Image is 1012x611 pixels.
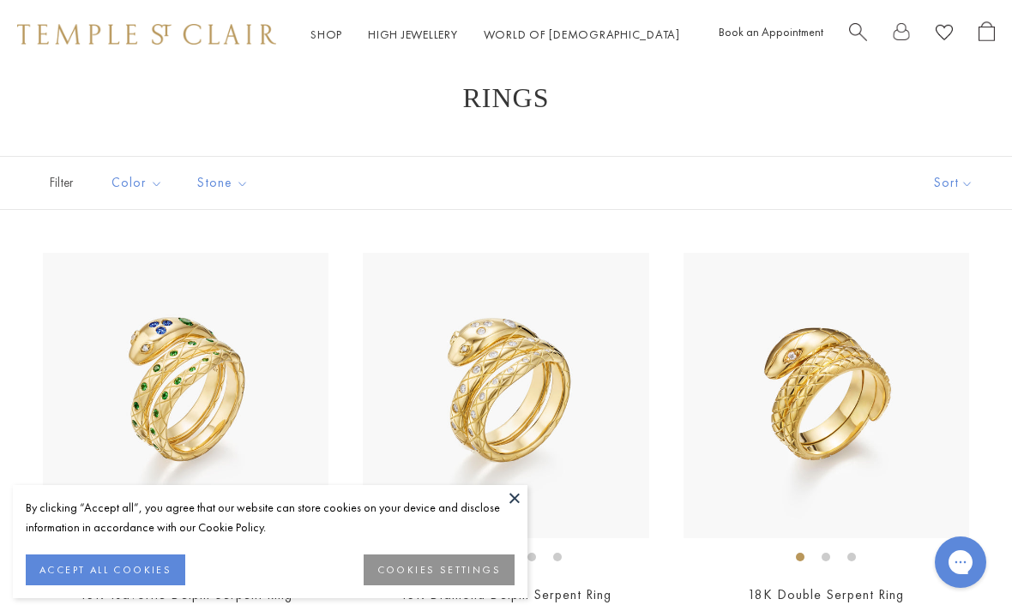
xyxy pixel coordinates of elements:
button: Stone [184,164,262,202]
img: Temple St. Clair [17,24,276,45]
a: Open Shopping Bag [979,21,995,48]
a: Book an Appointment [719,24,823,39]
button: COOKIES SETTINGS [364,554,515,585]
img: 18K Double Serpent Ring [684,253,969,538]
a: World of [DEMOGRAPHIC_DATA]World of [DEMOGRAPHIC_DATA] [484,27,680,42]
span: Stone [189,172,262,194]
a: 18K Tsavorite Delphi Serpent Ring [80,585,292,603]
iframe: Gorgias live chat messenger [926,530,995,594]
a: High JewelleryHigh Jewellery [368,27,458,42]
img: R31835-SERPENT [363,253,648,538]
span: Color [103,172,176,194]
a: Search [849,21,867,48]
h1: Rings [69,82,943,113]
button: Show sort by [895,157,1012,209]
nav: Main navigation [310,24,680,45]
a: 18K Double Serpent Ring [748,585,904,603]
a: 18K Diamond Delphi Serpent Ring [401,585,611,603]
a: ShopShop [310,27,342,42]
button: ACCEPT ALL COOKIES [26,554,185,585]
button: Color [99,164,176,202]
a: View Wishlist [936,21,953,48]
div: By clicking “Accept all”, you agree that our website can store cookies on your device and disclos... [26,498,515,537]
img: R36135-SRPBSTG [43,253,328,538]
